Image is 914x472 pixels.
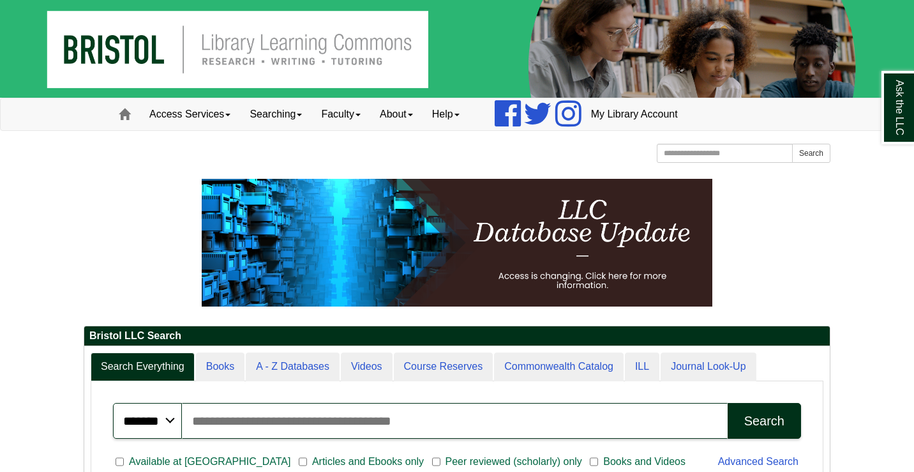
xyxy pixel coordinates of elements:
[307,454,429,469] span: Articles and Ebooks only
[311,98,370,130] a: Faculty
[246,353,340,381] a: A - Z Databases
[598,454,691,469] span: Books and Videos
[299,456,307,468] input: Articles and Ebooks only
[370,98,423,130] a: About
[196,353,244,381] a: Books
[84,326,830,346] h2: Bristol LLC Search
[116,456,124,468] input: Available at [GEOGRAPHIC_DATA]
[792,144,830,163] button: Search
[718,456,798,467] a: Advanced Search
[91,353,195,381] a: Search Everything
[423,98,469,130] a: Help
[581,98,687,130] a: My Library Account
[341,353,393,381] a: Videos
[140,98,240,130] a: Access Services
[432,456,440,468] input: Peer reviewed (scholarly) only
[440,454,587,469] span: Peer reviewed (scholarly) only
[728,403,801,439] button: Search
[494,353,624,381] a: Commonwealth Catalog
[744,414,784,429] div: Search
[394,353,493,381] a: Course Reserves
[661,353,756,381] a: Journal Look-Up
[590,456,598,468] input: Books and Videos
[124,454,296,469] span: Available at [GEOGRAPHIC_DATA]
[202,179,712,307] img: HTML tutorial
[240,98,311,130] a: Searching
[625,353,659,381] a: ILL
